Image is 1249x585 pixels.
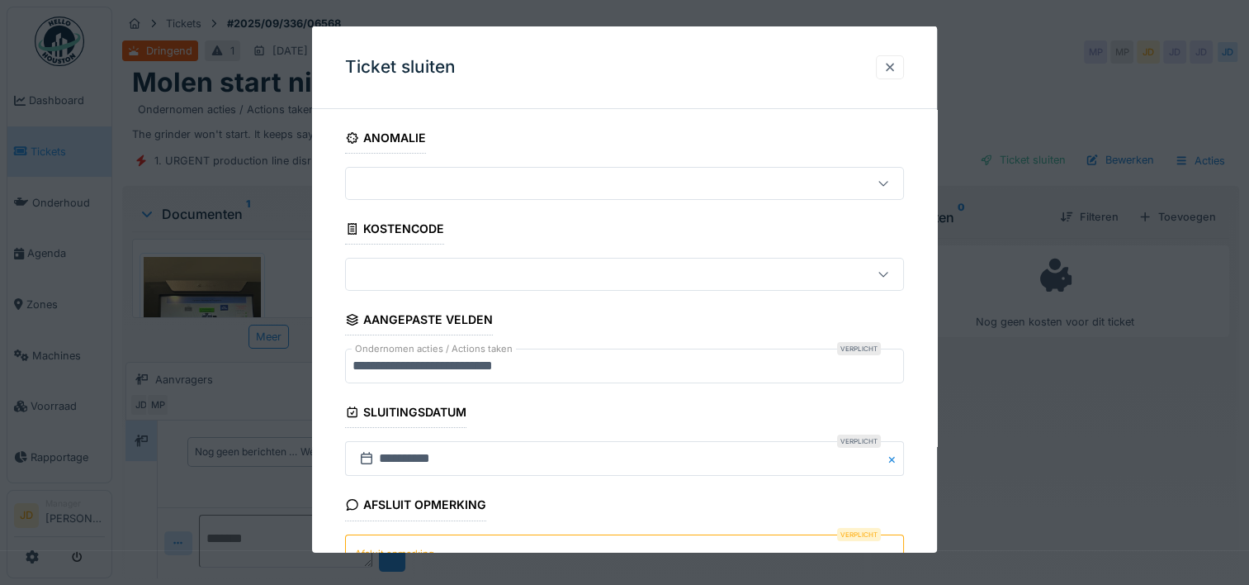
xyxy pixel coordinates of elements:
div: Verplicht [837,527,881,540]
button: Close [886,441,904,476]
div: Sluitingsdatum [345,400,466,428]
div: Kostencode [345,216,444,245]
div: Aangepaste velden [345,307,493,335]
h3: Ticket sluiten [345,57,456,78]
div: Verplicht [837,342,881,355]
label: Ondernomen acties / Actions taken [352,342,516,356]
label: Afsluit opmerking [352,544,438,564]
div: Anomalie [345,126,426,154]
div: Verplicht [837,435,881,448]
div: Afsluit opmerking [345,492,486,521]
